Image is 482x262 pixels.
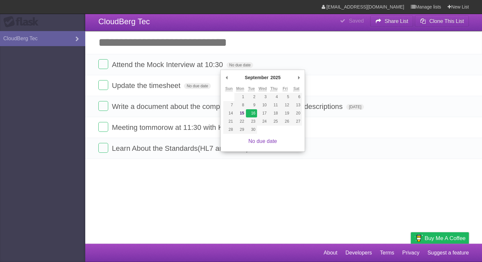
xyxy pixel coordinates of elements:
[223,117,234,126] button: 21
[112,144,250,152] span: Learn About the Standards(HL7 and FHIR)
[291,93,302,101] button: 6
[223,101,234,109] button: 7
[291,117,302,126] button: 27
[283,86,288,91] abbr: Friday
[293,86,300,91] abbr: Saturday
[280,109,291,117] button: 19
[270,73,282,82] div: 2025
[223,109,234,117] button: 14
[246,117,257,126] button: 23
[295,73,302,82] button: Next Month
[411,232,469,244] a: Buy me a coffee
[257,109,268,117] button: 17
[98,143,108,153] label: Done
[270,86,277,91] abbr: Thursday
[234,93,246,101] button: 1
[234,109,246,117] button: 15
[112,102,344,111] span: Write a document about the companies and their works and descriptions
[259,86,267,91] abbr: Wednesday
[402,245,419,260] a: Privacy
[415,15,469,27] button: Clone This List
[257,93,268,101] button: 3
[227,62,253,68] span: No due date
[346,104,364,110] span: [DATE]
[112,61,225,69] span: Attend the Mock Interview at 10:30
[414,233,423,244] img: Buy me a coffee
[291,109,302,117] button: 20
[268,93,279,101] button: 4
[268,117,279,126] button: 25
[246,109,257,117] button: 16
[257,101,268,109] button: 10
[370,15,413,27] button: Share List
[345,245,372,260] a: Developers
[98,59,108,69] label: Done
[291,101,302,109] button: 13
[112,81,182,90] span: Update the timesheet
[223,73,230,82] button: Previous Month
[280,117,291,126] button: 26
[184,83,211,89] span: No due date
[236,86,244,91] abbr: Monday
[223,126,234,134] button: 28
[280,93,291,101] button: 5
[349,18,364,24] b: Saved
[249,138,277,144] a: No due date
[112,123,230,131] span: Meeting tommorow at 11:30 with KC
[385,18,408,24] b: Share List
[225,86,233,91] abbr: Sunday
[234,117,246,126] button: 22
[280,101,291,109] button: 12
[429,18,464,24] b: Clone This List
[98,80,108,90] label: Done
[268,101,279,109] button: 11
[234,126,246,134] button: 29
[98,17,150,26] span: CloudBerg Tec
[98,101,108,111] label: Done
[324,245,337,260] a: About
[234,101,246,109] button: 8
[257,117,268,126] button: 24
[248,86,255,91] abbr: Tuesday
[98,122,108,132] label: Done
[246,93,257,101] button: 2
[3,16,43,28] div: Flask
[244,73,269,82] div: September
[246,126,257,134] button: 30
[246,101,257,109] button: 9
[268,109,279,117] button: 18
[425,233,466,244] span: Buy me a coffee
[428,245,469,260] a: Suggest a feature
[380,245,394,260] a: Terms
